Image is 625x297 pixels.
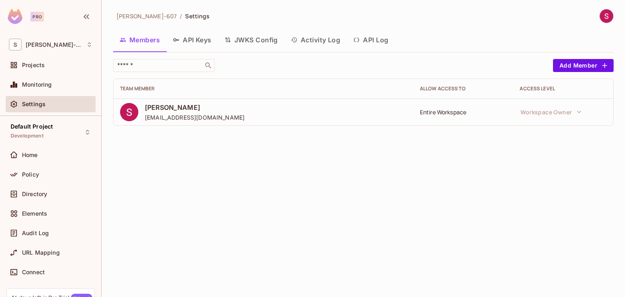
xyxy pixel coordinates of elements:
[218,30,284,50] button: JWKS Config
[516,104,586,120] button: Workspace Owner
[9,39,22,50] span: S
[22,101,46,107] span: Settings
[11,133,44,139] span: Development
[22,62,45,68] span: Projects
[420,108,507,116] div: Entire Workspace
[120,85,407,92] div: Team Member
[22,269,45,275] span: Connect
[22,81,52,88] span: Monitoring
[520,85,607,92] div: Access Level
[145,114,245,121] span: [EMAIL_ADDRESS][DOMAIN_NAME]
[185,12,210,20] span: Settings
[8,9,22,24] img: SReyMgAAAABJRU5ErkJggg==
[11,123,53,130] span: Default Project
[26,41,82,48] span: Workspace: Sonam-607
[116,12,177,20] span: [PERSON_NAME]-607
[145,103,245,112] span: [PERSON_NAME]
[31,12,44,22] div: Pro
[22,171,39,178] span: Policy
[22,230,49,236] span: Audit Log
[420,85,507,92] div: Allow Access to
[22,191,47,197] span: Directory
[120,103,138,121] img: ACg8ocKwassu7zNBVoGgekoULta-lRA0ncuin5NJgIPTbw0zhRs4uA=s96-c
[347,30,395,50] button: API Log
[22,249,60,256] span: URL Mapping
[22,152,38,158] span: Home
[553,59,614,72] button: Add Member
[284,30,347,50] button: Activity Log
[600,9,613,23] img: Sonam Yadav
[22,210,47,217] span: Elements
[166,30,218,50] button: API Keys
[180,12,182,20] li: /
[113,30,166,50] button: Members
